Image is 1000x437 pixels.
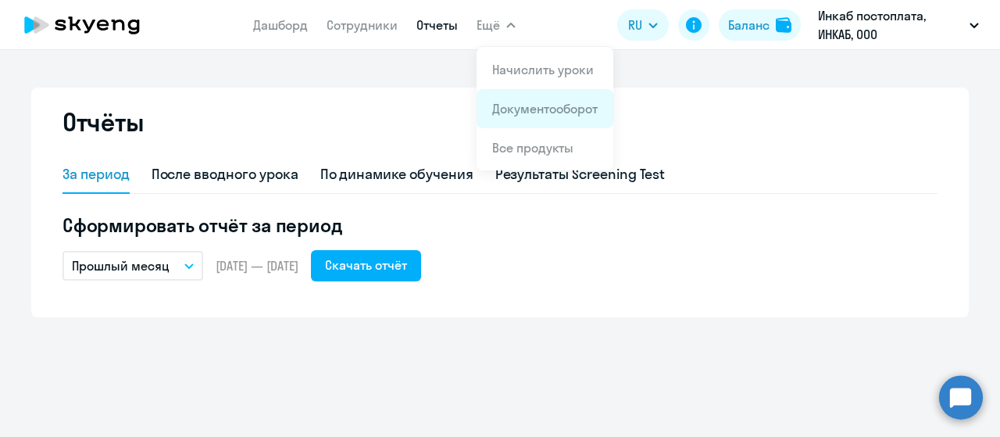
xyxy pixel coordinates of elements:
div: После вводного урока [152,164,298,184]
p: Прошлый месяц [72,256,170,275]
img: balance [776,17,791,33]
span: RU [628,16,642,34]
button: Скачать отчёт [311,250,421,281]
div: По динамике обучения [320,164,473,184]
button: RU [617,9,669,41]
a: Документооборот [492,101,598,116]
a: Начислить уроки [492,62,594,77]
span: Ещё [477,16,500,34]
button: Прошлый месяц [62,251,203,281]
a: Сотрудники [327,17,398,33]
p: Инкаб постоплата, ИНКАБ, ООО [818,6,963,44]
a: Отчеты [416,17,458,33]
div: Результаты Screening Test [495,164,666,184]
a: Дашборд [253,17,308,33]
div: За период [62,164,130,184]
button: Ещё [477,9,516,41]
span: [DATE] — [DATE] [216,257,298,274]
button: Балансbalance [719,9,801,41]
h5: Сформировать отчёт за период [62,213,937,238]
h2: Отчёты [62,106,144,138]
button: Инкаб постоплата, ИНКАБ, ООО [810,6,987,44]
a: Все продукты [492,140,573,156]
div: Скачать отчёт [325,256,407,274]
div: Баланс [728,16,770,34]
